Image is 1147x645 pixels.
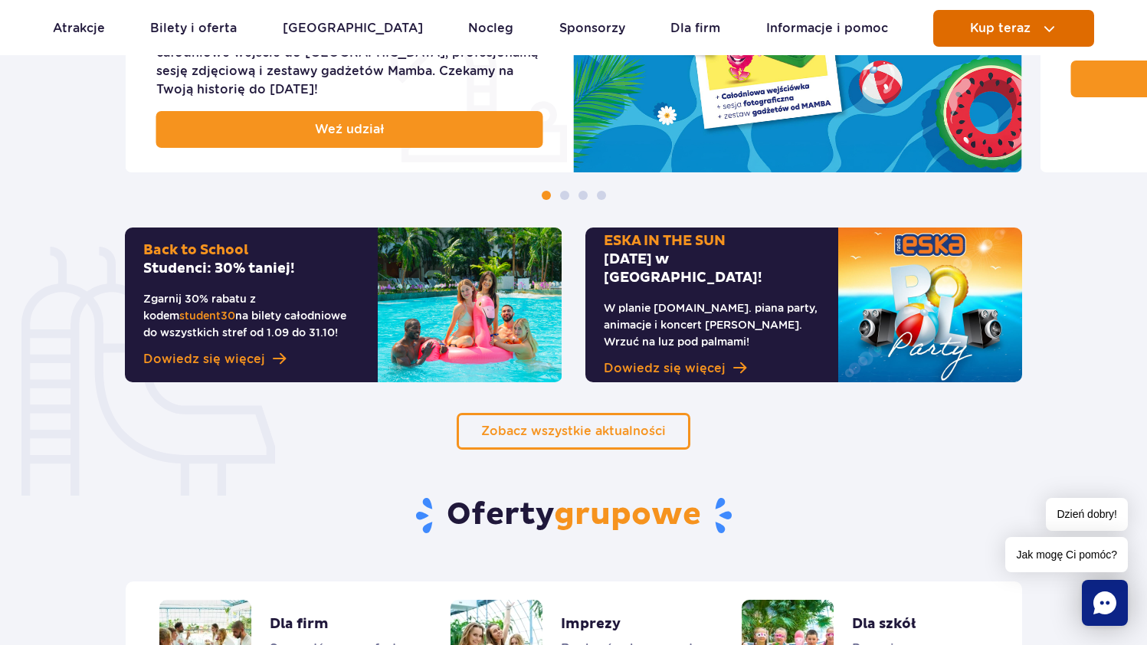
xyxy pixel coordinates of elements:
span: ESKA IN THE SUN [604,232,726,250]
a: [GEOGRAPHIC_DATA] [283,10,423,47]
a: Informacje i pomoc [766,10,888,47]
span: Dowiedz się więcej [143,350,265,368]
span: Jak mogę Ci pomóc? [1005,537,1128,572]
a: Sponsorzy [559,10,625,47]
a: Weź udział [156,111,543,148]
a: Dowiedz się więcej [604,359,820,378]
img: ESKA IN THE SUN6 września w Suntago! [838,228,1022,382]
p: W planie [DOMAIN_NAME]. piana party, animacje i koncert [PERSON_NAME]. Wrzuć na luz pod palmami! [604,300,820,350]
a: Bilety i oferta [150,10,237,47]
a: Atrakcje [53,10,105,47]
div: Chat [1082,580,1128,626]
img: zjeżdżalnia [21,247,275,496]
h2: Studenci: 30% taniej! [143,241,359,278]
span: student30 [179,309,235,322]
span: Kup teraz [970,21,1031,35]
a: Dowiedz się więcej [143,350,359,368]
span: grupowe [554,496,701,534]
span: Dzień dobry! [1046,498,1128,531]
a: Zobacz wszystkie aktualności [457,413,690,450]
a: Nocleg [468,10,513,47]
h2: Oferty [11,496,1136,535]
a: Dla firm [670,10,720,47]
p: Zgarnij 30% rabatu z kodem na bilety całodniowe do wszystkich stref od 1.09 do 31.10! [143,290,359,341]
span: Back to School [143,241,248,259]
button: Kup teraz [933,10,1094,47]
span: Zobacz wszystkie aktualności [481,424,666,438]
span: Dowiedz się więcej [604,359,726,378]
span: Weź udział [315,120,385,139]
img: Back to SchoolStudenci: 30% taniej! [378,228,562,382]
h2: [DATE] w [GEOGRAPHIC_DATA]! [604,232,820,287]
